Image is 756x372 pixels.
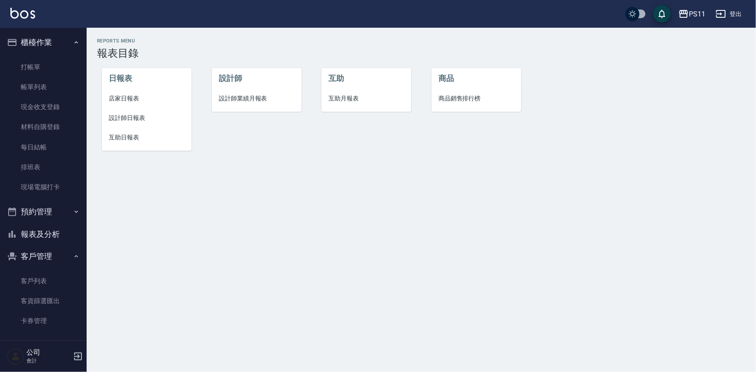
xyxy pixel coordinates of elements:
[102,128,191,147] a: 互助日報表
[3,157,83,177] a: 排班表
[109,94,185,103] span: 店家日報表
[3,31,83,54] button: 櫃檯作業
[3,245,83,268] button: 客戶管理
[3,177,83,197] a: 現場電腦打卡
[321,89,411,108] a: 互助月報表
[102,68,191,89] li: 日報表
[219,94,295,103] span: 設計師業績月報表
[3,137,83,157] a: 每日結帳
[689,9,705,19] div: PS11
[3,223,83,246] button: 報表及分析
[328,94,404,103] span: 互助月報表
[3,271,83,291] a: 客戶列表
[97,38,746,44] h2: Reports Menu
[3,97,83,117] a: 現金收支登錄
[432,89,521,108] a: 商品銷售排行榜
[3,117,83,137] a: 材料自購登錄
[26,357,71,365] p: 會計
[10,8,35,19] img: Logo
[212,89,302,108] a: 設計師業績月報表
[438,94,514,103] span: 商品銷售排行榜
[675,5,709,23] button: PS11
[109,133,185,142] span: 互助日報表
[321,68,411,89] li: 互助
[97,47,746,59] h3: 報表目錄
[212,68,302,89] li: 設計師
[712,6,746,22] button: 登出
[3,77,83,97] a: 帳單列表
[102,108,191,128] a: 設計師日報表
[3,311,83,331] a: 卡券管理
[7,348,24,365] img: Person
[109,113,185,123] span: 設計師日報表
[3,57,83,77] a: 打帳單
[102,89,191,108] a: 店家日報表
[432,68,521,89] li: 商品
[653,5,671,23] button: save
[3,201,83,223] button: 預約管理
[3,291,83,311] a: 客資篩選匯出
[26,348,71,357] h5: 公司
[3,335,83,357] button: 行銷工具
